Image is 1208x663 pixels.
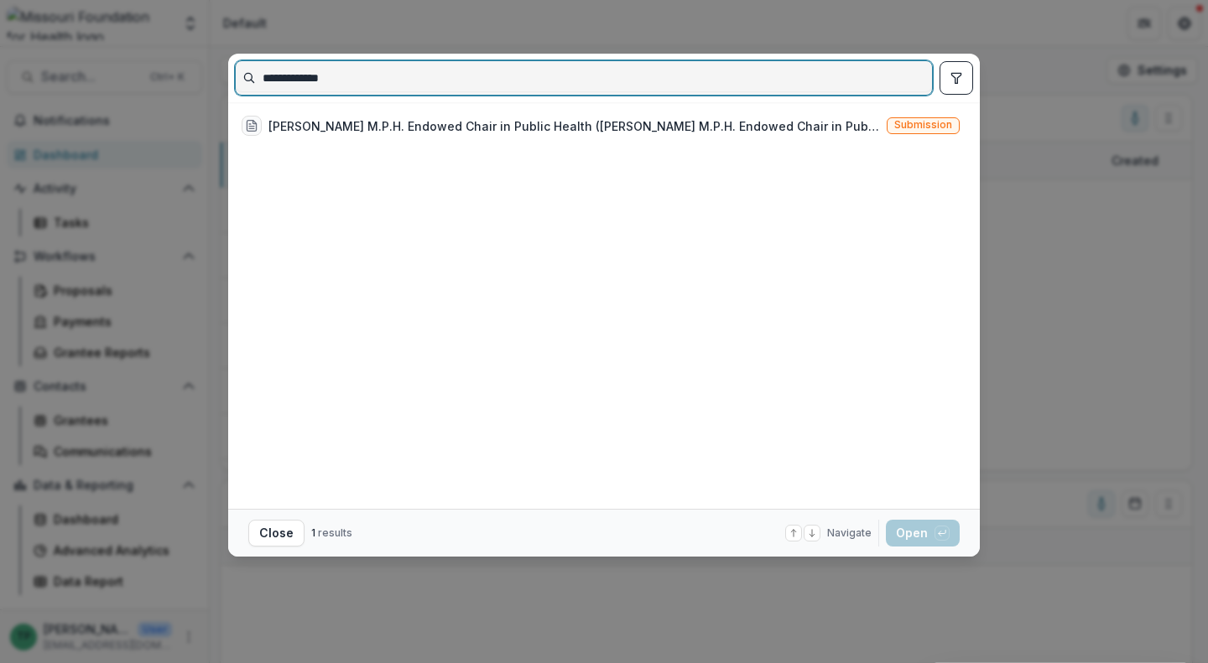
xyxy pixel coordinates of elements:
span: results [318,526,352,539]
div: [PERSON_NAME] M.P.H. Endowed Chair in Public Health ([PERSON_NAME] M.P.H. Endowed Chair in Public... [268,117,880,135]
span: 1 [311,526,315,539]
span: Navigate [827,526,872,541]
span: Submission [894,119,952,131]
button: toggle filters [940,61,973,95]
button: Close [248,520,305,546]
button: Open [886,520,960,546]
